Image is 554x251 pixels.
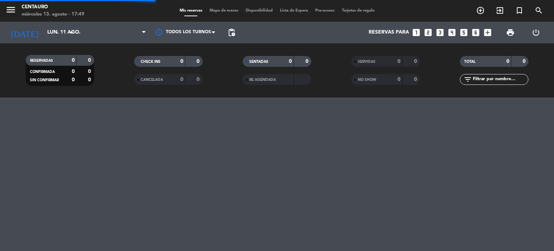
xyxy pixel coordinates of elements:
i: exit_to_app [496,6,504,15]
strong: 0 [197,59,201,64]
span: print [506,28,515,37]
div: miércoles 13. agosto - 17:49 [22,11,84,18]
strong: 0 [414,77,418,82]
span: Pre-acceso [312,9,338,13]
i: looks_3 [435,28,445,37]
i: [DATE] [5,25,44,40]
strong: 0 [88,69,92,74]
strong: 0 [72,77,75,82]
strong: 0 [289,59,292,64]
strong: 0 [414,59,418,64]
strong: 0 [523,59,527,64]
i: arrow_drop_down [67,28,76,37]
span: SIN CONFIRMAR [30,78,59,82]
i: power_settings_new [532,28,540,37]
strong: 0 [506,59,509,64]
strong: 0 [72,58,75,63]
button: menu [5,4,16,18]
span: SENTADAS [249,60,268,64]
span: CANCELADA [141,78,163,82]
i: add_box [483,28,492,37]
i: looks_one [412,28,421,37]
strong: 0 [72,69,75,74]
i: looks_6 [471,28,480,37]
i: filter_list [463,75,472,84]
span: Reservas para [369,30,409,35]
i: looks_two [423,28,433,37]
strong: 0 [397,59,400,64]
span: Tarjetas de regalo [338,9,378,13]
i: turned_in_not [515,6,524,15]
span: NO SHOW [358,78,376,82]
span: RESERVADAS [30,59,53,62]
strong: 0 [397,77,400,82]
span: Mapa de mesas [206,9,242,13]
span: RE AGENDADA [249,78,276,82]
strong: 0 [180,59,183,64]
span: Mis reservas [176,9,206,13]
span: CHECK INS [141,60,161,64]
i: looks_5 [459,28,469,37]
span: CONFIRMADA [30,70,55,74]
span: pending_actions [227,28,236,37]
i: looks_4 [447,28,457,37]
i: add_circle_outline [476,6,485,15]
strong: 0 [88,58,92,63]
strong: 0 [197,77,201,82]
strong: 0 [180,77,183,82]
i: search [535,6,543,15]
strong: 0 [305,59,310,64]
i: menu [5,4,16,15]
span: SERVIDAS [358,60,375,64]
span: Disponibilidad [242,9,276,13]
div: Centauro [22,4,84,11]
div: LOG OUT [523,22,549,43]
span: TOTAL [464,60,475,64]
input: Filtrar por nombre... [472,75,528,83]
strong: 0 [88,77,92,82]
span: Lista de Espera [276,9,312,13]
